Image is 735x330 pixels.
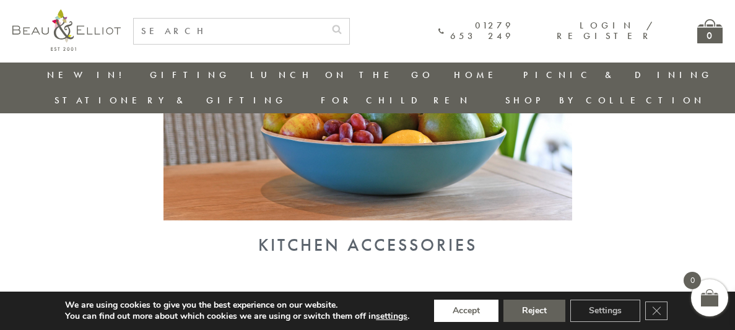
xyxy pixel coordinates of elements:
[645,302,668,320] button: Close GDPR Cookie Banner
[47,69,130,81] a: New in!
[321,94,471,106] a: For Children
[12,9,121,51] img: logo
[557,19,654,42] a: Login / Register
[697,19,723,43] a: 0
[150,69,230,81] a: Gifting
[454,69,503,81] a: Home
[250,69,433,81] a: Lunch On The Go
[438,20,514,42] a: 01279 653 249
[503,300,565,322] button: Reject
[570,300,640,322] button: Settings
[134,19,324,44] input: SEARCH
[523,69,713,81] a: Picnic & Dining
[65,300,409,311] p: We are using cookies to give you the best experience on our website.
[12,235,723,255] div: Kitchen Accessories
[505,94,705,106] a: Shop by collection
[684,272,701,289] span: 0
[376,311,407,322] button: settings
[54,94,287,106] a: Stationery & Gifting
[434,300,498,322] button: Accept
[12,211,723,256] a: Kitchen Accessories Kitchen Accessories
[65,311,409,322] p: You can find out more about which cookies we are using or switch them off in .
